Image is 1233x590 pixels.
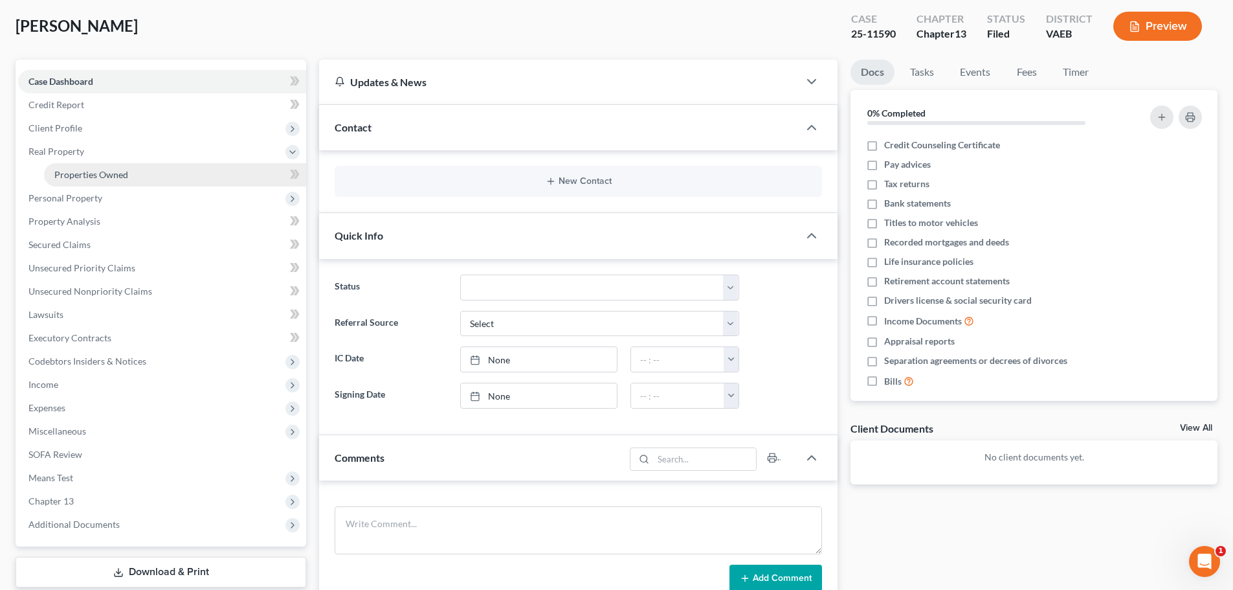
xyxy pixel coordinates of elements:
a: Secured Claims [18,233,306,256]
span: Comments [335,451,384,464]
span: Means Test [28,472,73,483]
a: Properties Owned [44,163,306,187]
span: Unsecured Priority Claims [28,262,135,273]
a: View All [1180,424,1212,433]
span: 13 [955,27,966,40]
span: Secured Claims [28,239,91,250]
span: Bank statements [884,197,951,210]
a: Lawsuits [18,303,306,326]
span: Client Profile [28,122,82,133]
label: IC Date [328,346,453,372]
a: None [461,347,617,372]
button: New Contact [345,176,812,187]
span: Drivers license & social security card [884,294,1032,307]
span: Recorded mortgages and deeds [884,236,1009,249]
span: Income Documents [884,315,962,328]
button: Preview [1113,12,1202,41]
input: -- : -- [631,347,724,372]
div: Status [987,12,1025,27]
span: Property Analysis [28,216,100,227]
span: Unsecured Nonpriority Claims [28,286,152,297]
span: Titles to motor vehicles [884,216,978,229]
span: Credit Counseling Certificate [884,139,1000,152]
span: Chapter 13 [28,495,74,506]
span: SOFA Review [28,449,82,460]
span: Case Dashboard [28,76,93,87]
span: Personal Property [28,192,102,203]
span: Life insurance policies [884,255,973,268]
label: Status [328,275,453,301]
a: Unsecured Priority Claims [18,256,306,280]
a: SOFA Review [18,443,306,466]
a: Timer [1052,60,1099,85]
div: Filed [987,27,1025,41]
span: Executory Contracts [28,332,111,343]
span: Properties Owned [54,169,128,180]
a: Download & Print [16,557,306,587]
span: 1 [1216,546,1226,556]
span: Expenses [28,402,65,413]
span: Tax returns [884,177,929,190]
div: Updates & News [335,75,783,89]
p: No client documents yet. [861,451,1207,464]
span: Appraisal reports [884,335,955,348]
span: Quick Info [335,229,383,242]
span: Pay advices [884,158,931,171]
strong: 0% Completed [867,108,926,119]
a: Docs [850,60,894,85]
iframe: Intercom live chat [1189,546,1220,577]
a: Fees [1006,60,1047,85]
a: Credit Report [18,93,306,117]
span: Income [28,379,58,390]
span: Bills [884,375,902,388]
span: Real Property [28,146,84,157]
span: Lawsuits [28,309,63,320]
input: -- : -- [631,383,724,408]
div: District [1046,12,1093,27]
label: Referral Source [328,311,453,337]
label: Signing Date [328,383,453,409]
span: Credit Report [28,99,84,110]
span: Additional Documents [28,519,120,530]
span: Retirement account statements [884,275,1010,288]
a: Executory Contracts [18,326,306,350]
span: Separation agreements or decrees of divorces [884,354,1067,367]
div: VAEB [1046,27,1093,41]
a: None [461,383,617,408]
div: Chapter [916,12,966,27]
a: Property Analysis [18,210,306,233]
div: Chapter [916,27,966,41]
span: Contact [335,121,372,133]
a: Tasks [900,60,944,85]
a: Unsecured Nonpriority Claims [18,280,306,303]
div: Client Documents [850,422,933,435]
span: Miscellaneous [28,425,86,437]
span: [PERSON_NAME] [16,16,138,35]
a: Events [950,60,1001,85]
input: Search... [654,448,757,470]
span: Codebtors Insiders & Notices [28,356,146,367]
div: 25-11590 [851,27,896,41]
div: Case [851,12,896,27]
a: Case Dashboard [18,70,306,93]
